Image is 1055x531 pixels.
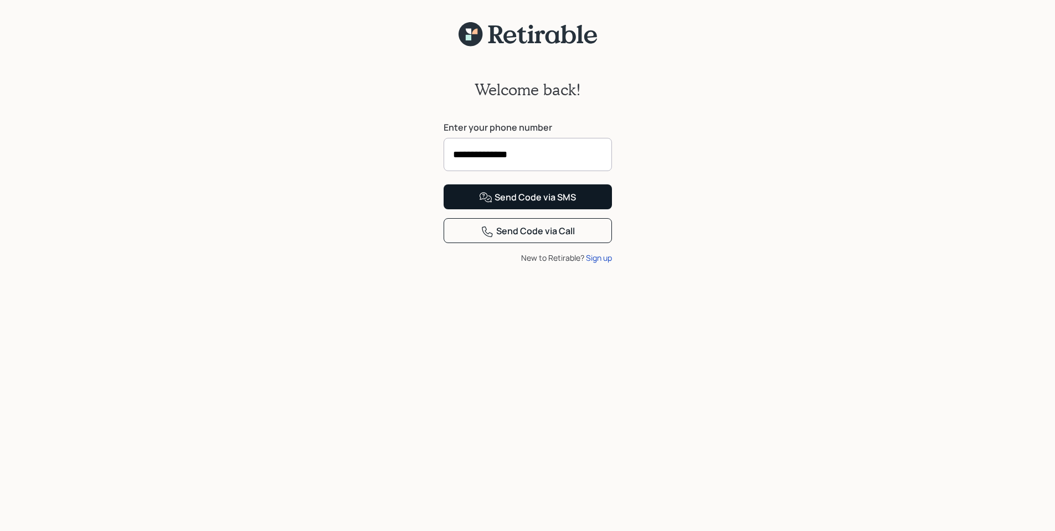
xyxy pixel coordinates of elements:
div: Send Code via Call [481,225,575,238]
div: Send Code via SMS [479,191,576,204]
div: Sign up [586,252,612,264]
div: New to Retirable? [444,252,612,264]
label: Enter your phone number [444,121,612,133]
button: Send Code via Call [444,218,612,243]
h2: Welcome back! [475,80,581,99]
button: Send Code via SMS [444,184,612,209]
